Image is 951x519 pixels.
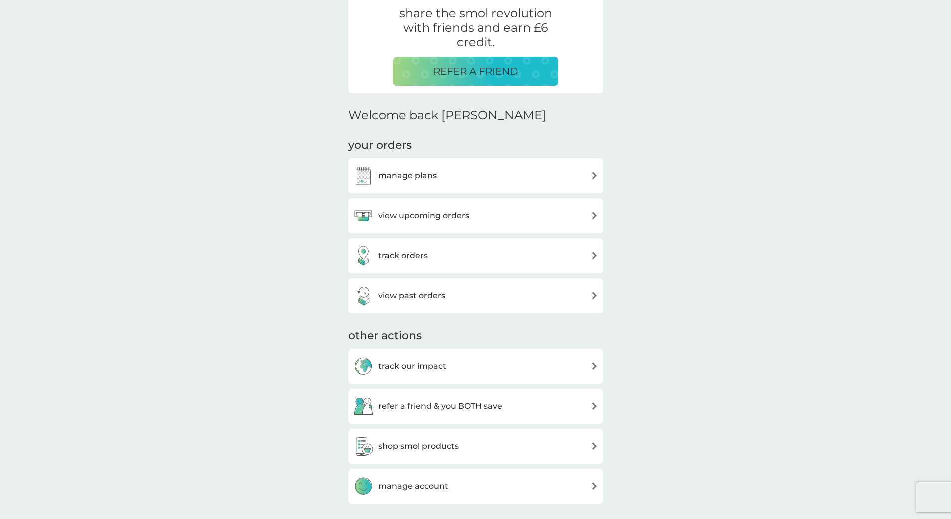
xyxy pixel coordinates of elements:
h3: view past orders [378,289,445,302]
h3: manage plans [378,169,437,182]
img: arrow right [591,362,598,370]
img: arrow right [591,442,598,450]
h3: view upcoming orders [378,209,469,222]
h3: shop smol products [378,440,459,453]
p: share the smol revolution with friends and earn £6 credit. [393,6,558,49]
h3: other actions [348,328,422,344]
h3: your orders [348,138,412,153]
img: arrow right [591,402,598,410]
h3: refer a friend & you BOTH save [378,400,502,413]
h3: track our impact [378,360,446,373]
h3: track orders [378,249,428,262]
p: REFER A FRIEND [433,63,518,79]
img: arrow right [591,172,598,179]
img: arrow right [591,252,598,259]
img: arrow right [591,212,598,219]
img: arrow right [591,482,598,490]
button: REFER A FRIEND [393,57,558,86]
h2: Welcome back [PERSON_NAME] [348,108,546,123]
h3: manage account [378,480,448,493]
img: arrow right [591,292,598,299]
